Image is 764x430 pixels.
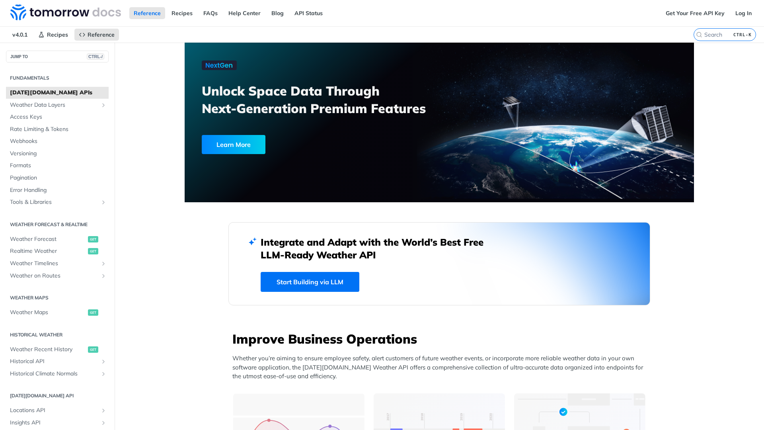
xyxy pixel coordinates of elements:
a: Access Keys [6,111,109,123]
span: Formats [10,162,107,170]
span: CTRL-/ [87,53,104,60]
img: Tomorrow.io Weather API Docs [10,4,121,20]
a: Insights APIShow subpages for Insights API [6,417,109,429]
span: Pagination [10,174,107,182]
a: FAQs [199,7,222,19]
a: Historical APIShow subpages for Historical API [6,356,109,367]
a: Start Building via LLM [261,272,359,292]
span: get [88,236,98,242]
span: v4.0.1 [8,29,32,41]
span: Weather Data Layers [10,101,98,109]
h2: [DATE][DOMAIN_NAME] API [6,392,109,399]
a: Learn More [202,135,399,154]
a: Formats [6,160,109,172]
a: Get Your Free API Key [661,7,729,19]
button: Show subpages for Historical API [100,358,107,365]
span: Reference [88,31,115,38]
button: Show subpages for Weather on Routes [100,273,107,279]
span: get [88,346,98,353]
button: Show subpages for Locations API [100,407,107,414]
a: Versioning [6,148,109,160]
span: Weather Timelines [10,260,98,268]
svg: Search [696,31,702,38]
a: Weather TimelinesShow subpages for Weather Timelines [6,258,109,270]
a: Weather on RoutesShow subpages for Weather on Routes [6,270,109,282]
kbd: CTRL-K [731,31,754,39]
button: JUMP TOCTRL-/ [6,51,109,63]
button: Show subpages for Insights API [100,420,107,426]
span: Rate Limiting & Tokens [10,125,107,133]
div: Learn More [202,135,265,154]
span: get [88,248,98,254]
button: Show subpages for Weather Data Layers [100,102,107,108]
button: Show subpages for Weather Timelines [100,260,107,267]
a: Help Center [224,7,265,19]
span: Historical API [10,358,98,365]
a: Blog [267,7,288,19]
a: [DATE][DOMAIN_NAME] APIs [6,87,109,99]
a: Rate Limiting & Tokens [6,123,109,135]
span: Weather Maps [10,309,86,317]
h2: Weather Forecast & realtime [6,221,109,228]
h2: Historical Weather [6,331,109,338]
h2: Weather Maps [6,294,109,301]
button: Show subpages for Tools & Libraries [100,199,107,205]
h2: Integrate and Adapt with the World’s Best Free LLM-Ready Weather API [261,236,495,261]
h3: Unlock Space Data Through Next-Generation Premium Features [202,82,448,117]
img: NextGen [202,61,237,70]
span: Access Keys [10,113,107,121]
a: Locations APIShow subpages for Locations API [6,405,109,416]
a: Webhooks [6,135,109,147]
span: Weather Forecast [10,235,86,243]
span: Historical Climate Normals [10,370,98,378]
a: Historical Climate NormalsShow subpages for Historical Climate Normals [6,368,109,380]
a: Tools & LibrariesShow subpages for Tools & Libraries [6,196,109,208]
a: Error Handling [6,184,109,196]
a: Weather Forecastget [6,233,109,245]
a: Reference [129,7,165,19]
span: Recipes [47,31,68,38]
span: Insights API [10,419,98,427]
a: Log In [731,7,756,19]
p: Whether you’re aiming to ensure employee safety, alert customers of future weather events, or inc... [232,354,650,381]
button: Show subpages for Historical Climate Normals [100,371,107,377]
a: Realtime Weatherget [6,245,109,257]
a: Weather Mapsget [6,307,109,319]
span: Versioning [10,150,107,158]
span: Realtime Weather [10,247,86,255]
a: Reference [74,29,119,41]
a: Pagination [6,172,109,184]
h3: Improve Business Operations [232,330,650,348]
span: [DATE][DOMAIN_NAME] APIs [10,89,107,97]
span: Error Handling [10,186,107,194]
span: Webhooks [10,137,107,145]
span: Weather on Routes [10,272,98,280]
a: API Status [290,7,327,19]
span: Locations API [10,407,98,414]
a: Recipes [167,7,197,19]
a: Recipes [34,29,72,41]
a: Weather Recent Historyget [6,344,109,356]
span: Tools & Libraries [10,198,98,206]
span: get [88,309,98,316]
span: Weather Recent History [10,346,86,354]
a: Weather Data LayersShow subpages for Weather Data Layers [6,99,109,111]
h2: Fundamentals [6,74,109,82]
